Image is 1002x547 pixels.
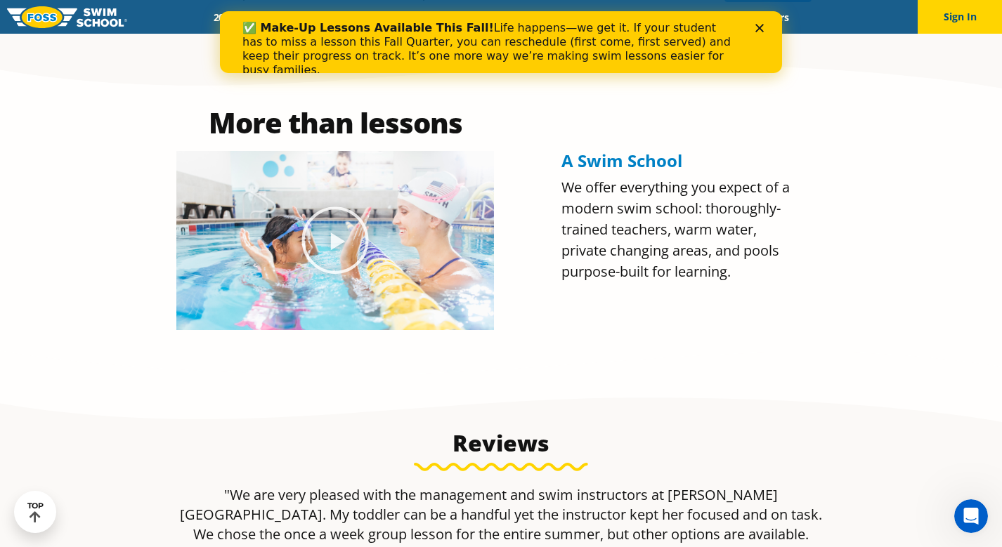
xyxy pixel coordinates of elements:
[169,429,833,457] h3: Reviews
[7,6,127,28] img: FOSS Swim School Logo
[954,499,988,533] iframe: Intercom live chat
[289,11,348,24] a: Schools
[348,11,471,24] a: Swim Path® Program
[22,10,517,66] div: Life happens—we get it. If your student has to miss a lesson this Fall Quarter, you can reschedul...
[27,501,44,523] div: TOP
[201,11,289,24] a: 2025 Calendar
[176,151,494,329] img: Olympian Regan Smith, FOSS
[561,178,790,281] span: We offer everything you expect of a modern swim school: thoroughly-trained teachers, warm water, ...
[549,11,698,24] a: Swim Like [PERSON_NAME]
[535,13,549,21] div: Close
[22,10,274,23] b: ✅ Make-Up Lessons Available This Fall!
[561,149,682,172] span: A Swim School
[300,205,370,275] div: Play Video about Olympian Regan Smith, FOSS
[471,11,550,24] a: About FOSS
[698,11,743,24] a: Blog
[743,11,801,24] a: Careers
[220,11,782,73] iframe: Intercom live chat banner
[176,109,494,137] h2: More than lessons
